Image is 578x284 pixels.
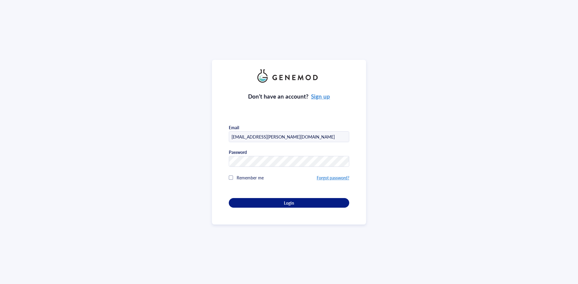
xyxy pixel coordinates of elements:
[229,198,349,208] button: Login
[317,175,349,181] a: Forgot password?
[237,175,264,181] span: Remember me
[229,125,239,130] div: Email
[257,69,321,83] img: genemod_logo_light-BcqUzbGq.png
[284,200,294,206] span: Login
[311,92,330,100] a: Sign up
[248,92,330,101] div: Don’t have an account?
[229,149,247,155] div: Password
